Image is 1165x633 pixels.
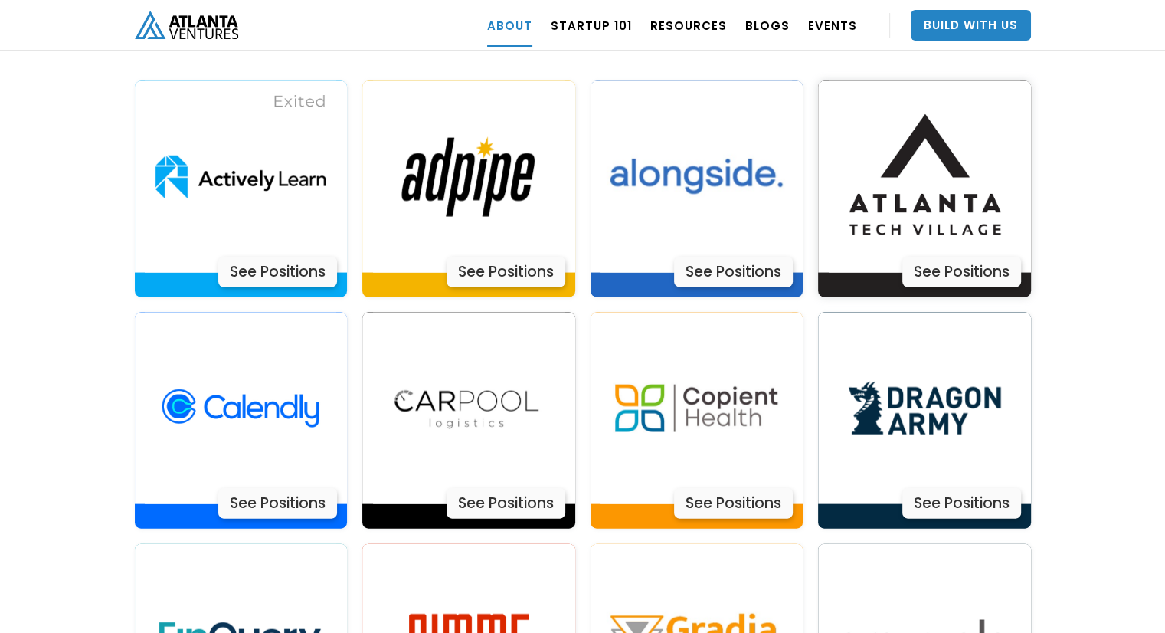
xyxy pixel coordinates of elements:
[135,81,348,297] a: Actively LearnSee Positions
[808,4,857,47] a: EVENTS
[145,81,336,273] img: Actively Learn
[373,313,565,504] img: Actively Learn
[600,81,792,273] img: Actively Learn
[911,10,1031,41] a: Build With Us
[600,313,792,504] img: Actively Learn
[829,81,1020,273] img: Actively Learn
[362,81,575,297] a: Actively LearnSee Positions
[447,488,565,519] div: See Positions
[902,257,1021,287] div: See Positions
[551,4,632,47] a: Startup 101
[818,81,1031,297] a: Actively LearnSee Positions
[591,81,803,297] a: Actively LearnSee Positions
[135,313,348,529] a: Actively LearnSee Positions
[745,4,790,47] a: BLOGS
[373,81,565,273] img: Actively Learn
[362,313,575,529] a: Actively LearnSee Positions
[447,257,565,287] div: See Positions
[674,488,793,519] div: See Positions
[818,313,1031,529] a: Actively LearnSee Positions
[487,4,532,47] a: ABOUT
[650,4,727,47] a: RESOURCES
[902,488,1021,519] div: See Positions
[145,313,336,504] img: Actively Learn
[218,488,337,519] div: See Positions
[218,257,337,287] div: See Positions
[674,257,793,287] div: See Positions
[829,313,1020,504] img: Actively Learn
[591,313,803,529] a: Actively LearnSee Positions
